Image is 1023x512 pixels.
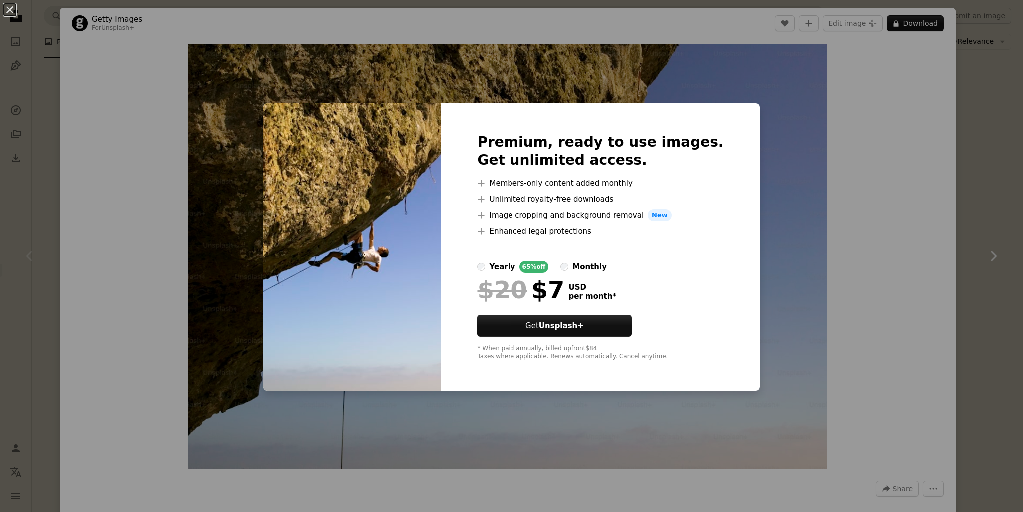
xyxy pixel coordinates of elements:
li: Unlimited royalty-free downloads [477,193,723,205]
span: USD [568,283,616,292]
button: GetUnsplash+ [477,315,632,337]
input: monthly [560,263,568,271]
div: yearly [489,261,515,273]
div: 65% off [519,261,549,273]
span: New [648,209,672,221]
img: premium_photo-1661888350177-48a9efbf6985 [263,103,441,391]
li: Image cropping and background removal [477,209,723,221]
li: Members-only content added monthly [477,177,723,189]
li: Enhanced legal protections [477,225,723,237]
div: $7 [477,277,564,303]
strong: Unsplash+ [539,321,584,330]
div: * When paid annually, billed upfront $84 Taxes where applicable. Renews automatically. Cancel any... [477,345,723,361]
span: $20 [477,277,527,303]
input: yearly65%off [477,263,485,271]
h2: Premium, ready to use images. Get unlimited access. [477,133,723,169]
div: monthly [572,261,607,273]
span: per month * [568,292,616,301]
